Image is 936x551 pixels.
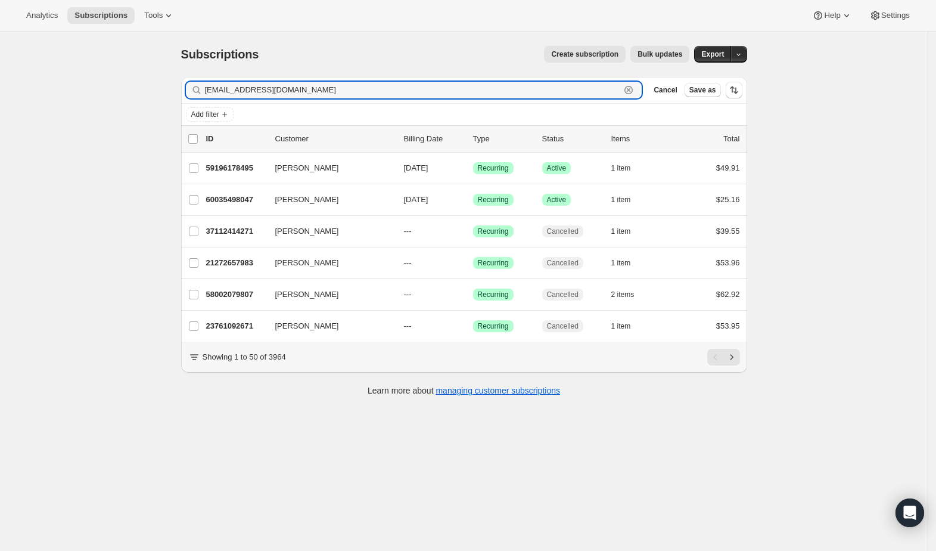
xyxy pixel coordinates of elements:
div: Type [473,133,533,145]
span: Active [547,195,567,205]
span: --- [404,258,412,267]
span: [DATE] [404,195,428,204]
span: 1 item [611,163,631,173]
p: 23761092671 [206,320,266,332]
div: 59196178495[PERSON_NAME][DATE]SuccessRecurringSuccessActive1 item$49.91 [206,160,740,177]
p: 59196178495 [206,162,266,174]
span: $39.55 [716,227,740,236]
span: Tools [144,11,163,20]
p: 21272657983 [206,257,266,269]
span: Recurring [478,163,509,173]
span: Cancelled [547,321,579,331]
p: Status [542,133,602,145]
span: Recurring [478,227,509,236]
span: Save as [689,85,716,95]
span: Active [547,163,567,173]
span: Recurring [478,258,509,268]
span: 1 item [611,227,631,236]
input: Filter subscribers [205,82,621,98]
span: 1 item [611,195,631,205]
button: 1 item [611,191,644,208]
span: 2 items [611,290,635,299]
span: $53.95 [716,321,740,330]
button: 2 items [611,286,648,303]
button: Create subscription [544,46,626,63]
span: Subscriptions [74,11,128,20]
button: Clear [623,84,635,96]
span: 1 item [611,258,631,268]
button: Add filter [186,107,234,122]
div: 23761092671[PERSON_NAME]---SuccessRecurringCancelled1 item$53.95 [206,318,740,335]
button: 1 item [611,160,644,177]
button: [PERSON_NAME] [268,222,387,241]
span: [PERSON_NAME] [275,225,339,237]
button: Tools [137,7,182,24]
nav: Pagination [707,349,740,366]
span: Create subscription [551,49,618,59]
button: Subscriptions [67,7,135,24]
span: Bulk updates [638,49,682,59]
p: ID [206,133,266,145]
span: --- [404,290,412,299]
p: 60035498047 [206,194,266,206]
button: Settings [862,7,917,24]
button: [PERSON_NAME] [268,253,387,273]
span: Export [701,49,724,59]
span: Cancelled [547,227,579,236]
p: 58002079807 [206,289,266,301]
span: $53.96 [716,258,740,267]
span: Settings [881,11,910,20]
span: $62.92 [716,290,740,299]
span: Cancelled [547,258,579,268]
span: --- [404,321,412,330]
div: 21272657983[PERSON_NAME]---SuccessRecurringCancelled1 item$53.96 [206,255,740,271]
span: [PERSON_NAME] [275,194,339,206]
div: 58002079807[PERSON_NAME]---SuccessRecurringCancelled2 items$62.92 [206,286,740,303]
div: Items [611,133,671,145]
button: Cancel [649,83,682,97]
button: Export [694,46,731,63]
button: Sort the results [726,82,742,98]
button: [PERSON_NAME] [268,285,387,304]
span: Cancelled [547,290,579,299]
p: Billing Date [404,133,464,145]
span: [PERSON_NAME] [275,320,339,332]
span: $49.91 [716,163,740,172]
button: [PERSON_NAME] [268,317,387,336]
button: 1 item [611,223,644,240]
button: Next [723,349,740,366]
span: [PERSON_NAME] [275,257,339,269]
span: Analytics [26,11,58,20]
div: 37112414271[PERSON_NAME]---SuccessRecurringCancelled1 item$39.55 [206,223,740,240]
span: Recurring [478,290,509,299]
button: Help [805,7,859,24]
span: Recurring [478,321,509,331]
p: Customer [275,133,394,145]
p: Showing 1 to 50 of 3964 [203,351,286,363]
button: 1 item [611,318,644,335]
span: Subscriptions [181,48,259,61]
span: [PERSON_NAME] [275,289,339,301]
span: --- [404,227,412,236]
div: Open Intercom Messenger [895,499,924,527]
span: [DATE] [404,163,428,172]
button: Save as [685,83,721,97]
span: Recurring [478,195,509,205]
button: Bulk updates [630,46,689,63]
div: 60035498047[PERSON_NAME][DATE]SuccessRecurringSuccessActive1 item$25.16 [206,191,740,208]
span: $25.16 [716,195,740,204]
p: 37112414271 [206,225,266,237]
p: Learn more about [368,385,560,397]
span: Cancel [654,85,677,95]
span: Add filter [191,110,219,119]
span: [PERSON_NAME] [275,162,339,174]
div: IDCustomerBilling DateTypeStatusItemsTotal [206,133,740,145]
button: [PERSON_NAME] [268,190,387,209]
p: Total [723,133,739,145]
a: managing customer subscriptions [436,386,560,395]
button: 1 item [611,255,644,271]
span: Help [824,11,840,20]
button: [PERSON_NAME] [268,159,387,178]
span: 1 item [611,321,631,331]
button: Analytics [19,7,65,24]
